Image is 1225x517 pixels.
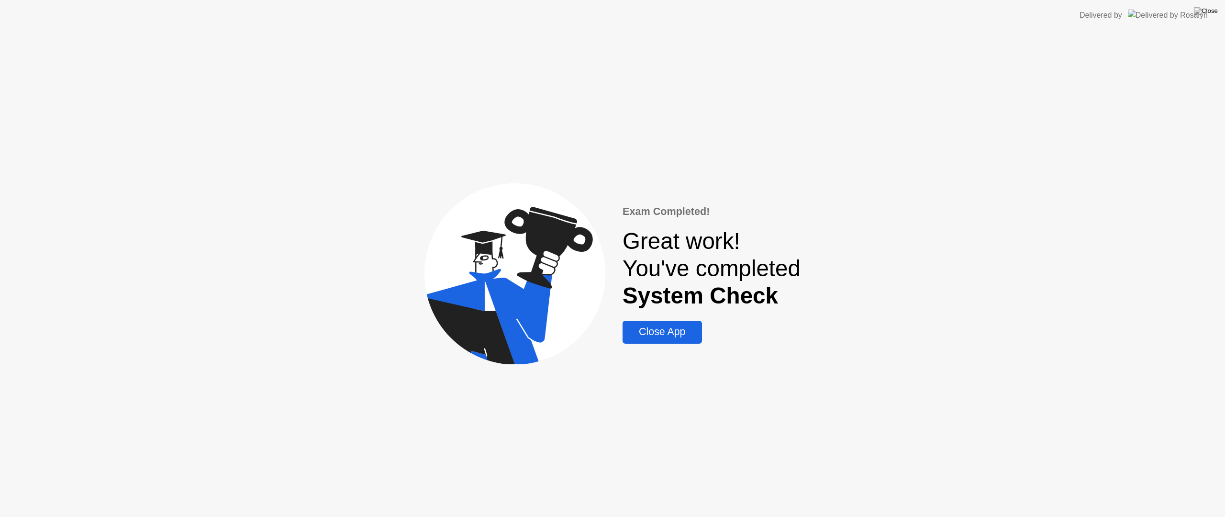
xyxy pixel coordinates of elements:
button: Close App [623,321,702,344]
img: Close [1194,7,1218,15]
div: Exam Completed! [623,204,801,219]
div: Great work! You've completed [623,227,801,309]
b: System Check [623,283,778,308]
div: Close App [625,326,699,338]
img: Delivered by Rosalyn [1128,10,1208,21]
div: Delivered by [1080,10,1122,21]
